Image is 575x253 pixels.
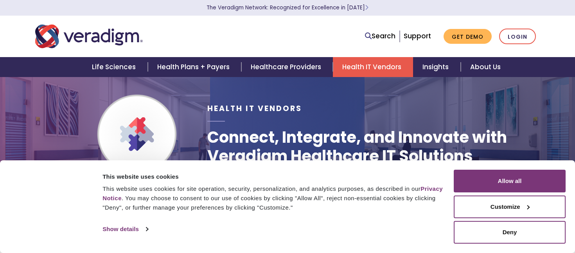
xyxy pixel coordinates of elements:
[444,29,492,44] a: Get Demo
[413,57,460,77] a: Insights
[102,172,445,181] div: This website uses cookies
[102,223,148,235] a: Show details
[207,103,302,114] span: Health IT Vendors
[333,57,413,77] a: Health IT Vendors
[454,196,566,218] button: Customize
[207,128,540,165] h1: Connect, Integrate, and Innovate with Veradigm Healthcare IT Solutions
[207,4,368,11] a: The Veradigm Network: Recognized for Excellence in [DATE]Learn More
[35,23,143,49] img: Veradigm logo
[83,57,147,77] a: Life Sciences
[241,57,333,77] a: Healthcare Providers
[454,221,566,244] button: Deny
[461,57,510,77] a: About Us
[454,170,566,192] button: Allow all
[365,31,395,41] a: Search
[404,31,431,41] a: Support
[102,184,445,212] div: This website uses cookies for site operation, security, personalization, and analytics purposes, ...
[148,57,241,77] a: Health Plans + Payers
[365,4,368,11] span: Learn More
[499,29,536,45] a: Login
